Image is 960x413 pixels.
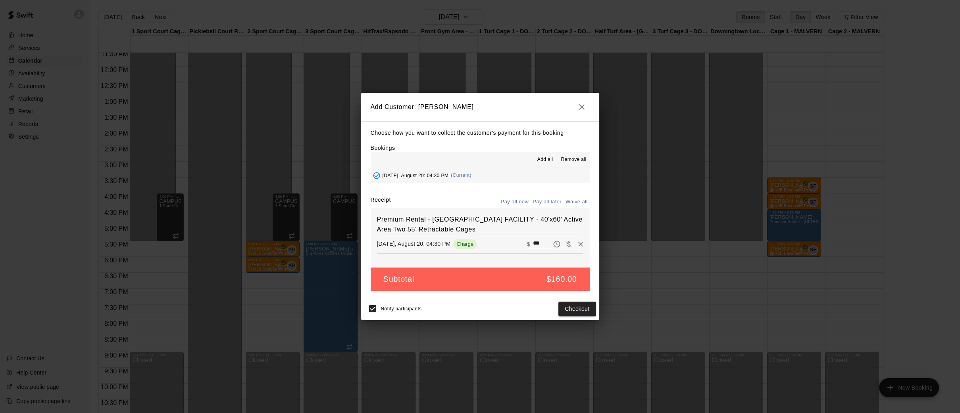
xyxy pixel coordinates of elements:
[575,238,587,250] button: Remove
[371,128,590,138] p: Choose how you want to collect the customer's payment for this booking
[531,196,564,208] button: Pay all later
[371,196,391,208] label: Receipt
[371,145,395,151] label: Bookings
[563,240,575,247] span: Waive payment
[377,214,583,235] h6: Premium Rental - [GEOGRAPHIC_DATA] FACILITY - 40'x60' Active Area Two 55' Retractable Cages
[532,153,558,166] button: Add all
[377,240,451,248] p: [DATE], August 20: 04:30 PM
[537,156,553,164] span: Add all
[361,93,599,121] h2: Add Customer: [PERSON_NAME]
[561,156,586,164] span: Remove all
[551,240,563,247] span: Pay later
[381,306,422,312] span: Notify participants
[558,302,596,316] button: Checkout
[499,196,531,208] button: Pay all now
[564,196,590,208] button: Waive all
[546,274,577,285] h5: $160.00
[371,168,590,183] button: Added - Collect Payment[DATE], August 20: 04:30 PM(Current)
[451,172,471,178] span: (Current)
[371,170,383,182] button: Added - Collect Payment
[527,240,530,248] p: $
[453,241,477,247] span: Charge
[558,153,589,166] button: Remove all
[383,274,414,285] h5: Subtotal
[383,172,449,178] span: [DATE], August 20: 04:30 PM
